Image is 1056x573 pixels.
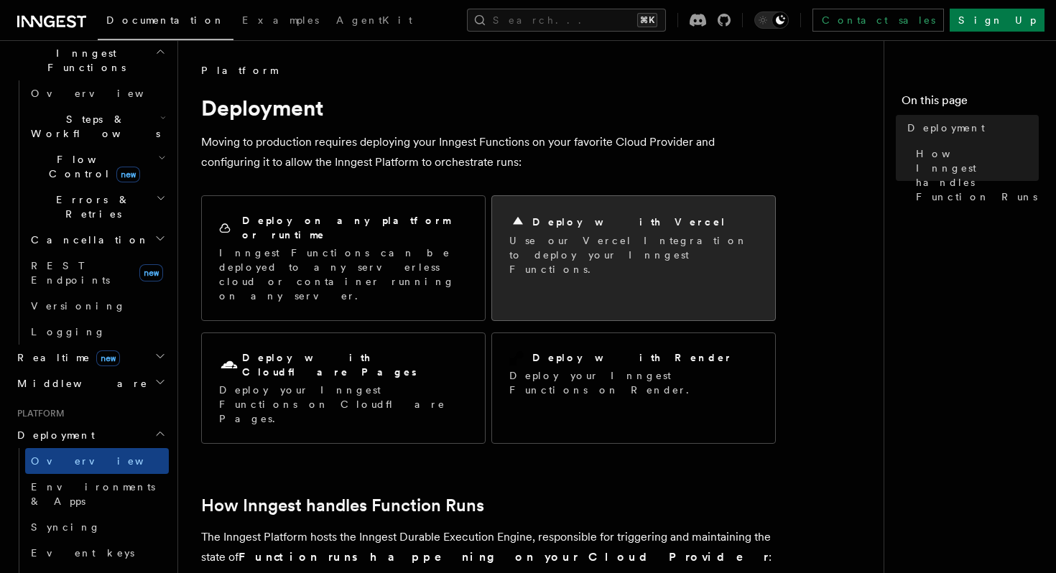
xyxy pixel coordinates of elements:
span: new [139,264,163,281]
strong: Function runs happening on your Cloud Provider [238,550,769,564]
span: Logging [31,326,106,337]
a: Event keys [25,540,169,566]
a: Overview [25,448,169,474]
button: Errors & Retries [25,187,169,227]
p: Inngest Functions can be deployed to any serverless cloud or container running on any server. [219,246,468,303]
p: Moving to production requires deploying your Inngest Functions on your favorite Cloud Provider an... [201,132,776,172]
span: Versioning [31,300,126,312]
kbd: ⌘K [637,13,657,27]
a: Deploy with VercelUse our Vercel Integration to deploy your Inngest Functions. [491,195,776,321]
a: Syncing [25,514,169,540]
span: Cancellation [25,233,149,247]
h2: Deploy with Render [532,350,733,365]
span: Documentation [106,14,225,26]
button: Search...⌘K [467,9,666,32]
span: new [96,350,120,366]
h2: Deploy with Cloudflare Pages [242,350,468,379]
button: Middleware [11,371,169,396]
h4: On this page [902,92,1039,115]
p: The Inngest Platform hosts the Inngest Durable Execution Engine, responsible for triggering and m... [201,527,776,567]
h1: Deployment [201,95,776,121]
a: AgentKit [328,4,421,39]
span: new [116,167,140,182]
button: Flow Controlnew [25,146,169,187]
a: REST Endpointsnew [25,253,169,293]
span: Deployment [907,121,985,135]
span: Steps & Workflows [25,112,160,141]
p: Deploy your Inngest Functions on Cloudflare Pages. [219,383,468,426]
a: Examples [233,4,328,39]
span: Examples [242,14,319,26]
button: Steps & Workflows [25,106,169,146]
span: Overview [31,455,179,467]
span: Inngest Functions [11,46,155,75]
a: Sign Up [950,9,1045,32]
span: Platform [201,63,277,78]
button: Cancellation [25,227,169,253]
a: How Inngest handles Function Runs [910,141,1039,210]
span: Overview [31,88,179,99]
span: How Inngest handles Function Runs [916,146,1039,204]
a: Contact sales [812,9,944,32]
p: Use our Vercel Integration to deploy your Inngest Functions. [509,233,758,276]
a: Deploy with Cloudflare PagesDeploy your Inngest Functions on Cloudflare Pages. [201,332,486,444]
h2: Deploy on any platform or runtime [242,213,468,242]
span: Deployment [11,428,95,442]
span: REST Endpoints [31,260,110,286]
a: Deployment [902,115,1039,141]
button: Realtimenew [11,345,169,371]
span: Realtime [11,350,120,365]
span: Platform [11,408,65,419]
a: Logging [25,319,169,345]
button: Inngest Functions [11,40,169,80]
span: Environments & Apps [31,481,155,507]
a: Documentation [98,4,233,40]
span: AgentKit [336,14,412,26]
p: Deploy your Inngest Functions on Render. [509,368,758,397]
span: Middleware [11,376,148,391]
svg: Cloudflare [219,355,239,376]
span: Event keys [31,547,134,559]
a: Deploy with RenderDeploy your Inngest Functions on Render. [491,332,776,444]
button: Deployment [11,422,169,448]
a: Deploy on any platform or runtimeInngest Functions can be deployed to any serverless cloud or con... [201,195,486,321]
a: Overview [25,80,169,106]
h2: Deploy with Vercel [532,215,726,229]
span: Syncing [31,521,101,533]
button: Toggle dark mode [754,11,789,29]
a: How Inngest handles Function Runs [201,495,484,516]
div: Inngest Functions [11,80,169,345]
span: Errors & Retries [25,192,156,221]
a: Environments & Apps [25,474,169,514]
a: Versioning [25,293,169,319]
span: Flow Control [25,152,158,181]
